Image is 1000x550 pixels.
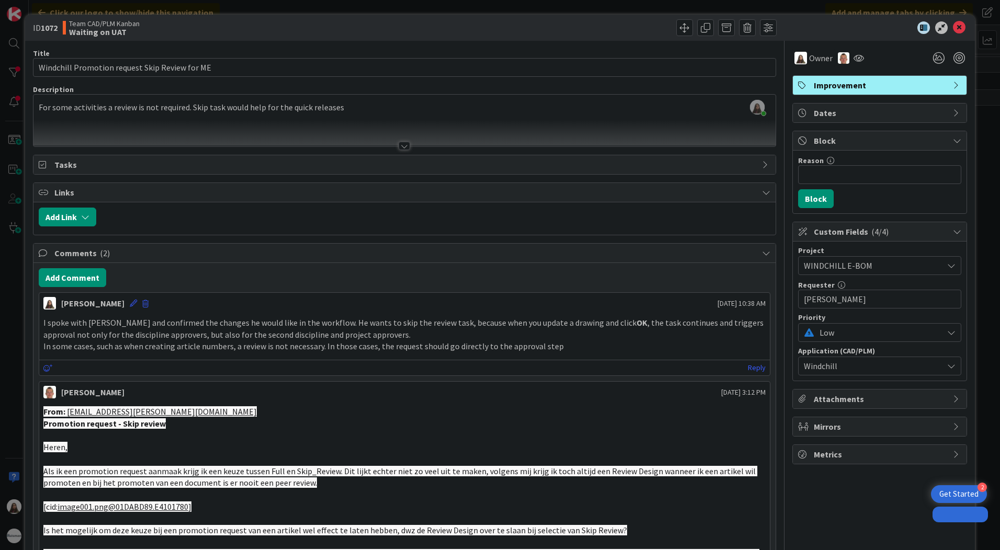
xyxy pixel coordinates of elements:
span: Als ik een promotion request aanmaak krijg ik een keuze tussen Full en Skip_Review. Dit lijkt ech... [43,466,757,488]
button: Add Link [39,208,96,226]
b: 1072 [41,22,58,33]
span: [DATE] 3:12 PM [721,387,766,398]
input: type card name here... [33,58,776,77]
img: TJ [838,52,849,64]
span: ID [33,21,58,34]
span: ( 4/4 ) [871,226,889,237]
div: Open Get Started checklist, remaining modules: 2 [931,485,987,503]
div: Get Started [939,489,979,499]
button: Add Comment [39,268,106,287]
strong: From: [43,406,65,417]
div: Priority [798,314,961,321]
div: Project [798,247,961,254]
span: WINDCHILL E-BOM [804,258,938,273]
span: Dates [814,107,948,119]
a: [EMAIL_ADDRESS][PERSON_NAME][DOMAIN_NAME] [67,406,257,417]
span: Custom Fields [814,225,948,238]
label: Requester [798,280,835,290]
a: image001.png@01DABD89.E4101780 [58,501,188,512]
span: Windchill [804,360,943,372]
span: Tasks [54,158,757,171]
span: Mirrors [814,420,948,433]
span: ] [188,501,191,512]
p: In some cases, such as when creating article numbers, a review is not necessary. In those cases, ... [43,340,766,352]
label: Title [33,49,50,58]
span: Heren, [43,442,67,452]
img: DgKIAU5DK9CW91CGzAAdOQy4yew5ohpQ.jpeg [750,100,765,114]
span: Is het mogelijk om deze keuze bij een promotion request van een artikel wel effect te laten hebbe... [43,525,627,535]
span: Team CAD/PLM Kanban [69,19,140,28]
span: Metrics [814,448,948,461]
span: [DATE] 10:38 AM [718,298,766,309]
p: I spoke with [PERSON_NAME] and confirmed the changes he would like in the workflow. He wants to s... [43,317,766,340]
span: Attachments [814,393,948,405]
div: [PERSON_NAME] [61,297,124,310]
img: TJ [43,386,56,398]
span: ( 2 ) [100,248,110,258]
span: Links [54,186,757,199]
div: Application (CAD/PLM) [798,347,961,354]
button: Block [798,189,834,208]
strong: OK [637,317,647,328]
img: KM [794,52,807,64]
a: Reply [748,361,766,374]
span: Improvement [814,79,948,91]
label: Reason [798,156,824,165]
span: Owner [809,52,833,64]
span: [cid: [43,501,58,512]
div: [PERSON_NAME] [61,386,124,398]
span: Low [820,325,938,340]
span: Description [33,85,74,94]
span: Comments [54,247,757,259]
img: KM [43,297,56,310]
p: For some activities a review is not required. Skip task would help for the quick releases [39,101,770,113]
div: 2 [978,483,987,492]
strong: Promotion request - Skip review [43,418,166,429]
b: Waiting on UAT [69,28,140,36]
span: Block [814,134,948,147]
